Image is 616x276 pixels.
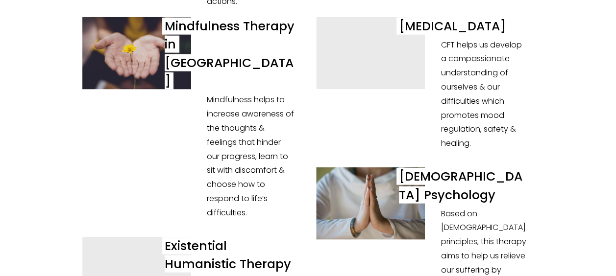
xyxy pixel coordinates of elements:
[399,168,522,204] h4: [DEMOGRAPHIC_DATA] Psychology
[399,18,506,35] h4: [MEDICAL_DATA]
[316,167,425,240] a: Buddhist Psychology
[441,38,529,151] p: CFT helps us develop a compassionate understanding of ourselves & our difficulties which promotes...
[165,18,298,90] h4: Mindfulness Therapy in [GEOGRAPHIC_DATA]
[316,17,425,90] a: Compassion Focussed Therapy in London
[207,93,295,220] p: Mindfulness helps to increase awareness of the thoughts & feelings that hinder our progress, lear...
[165,237,291,273] h4: Existential Humanistic Therapy
[82,17,191,90] a: Mindfulness Therapy in London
